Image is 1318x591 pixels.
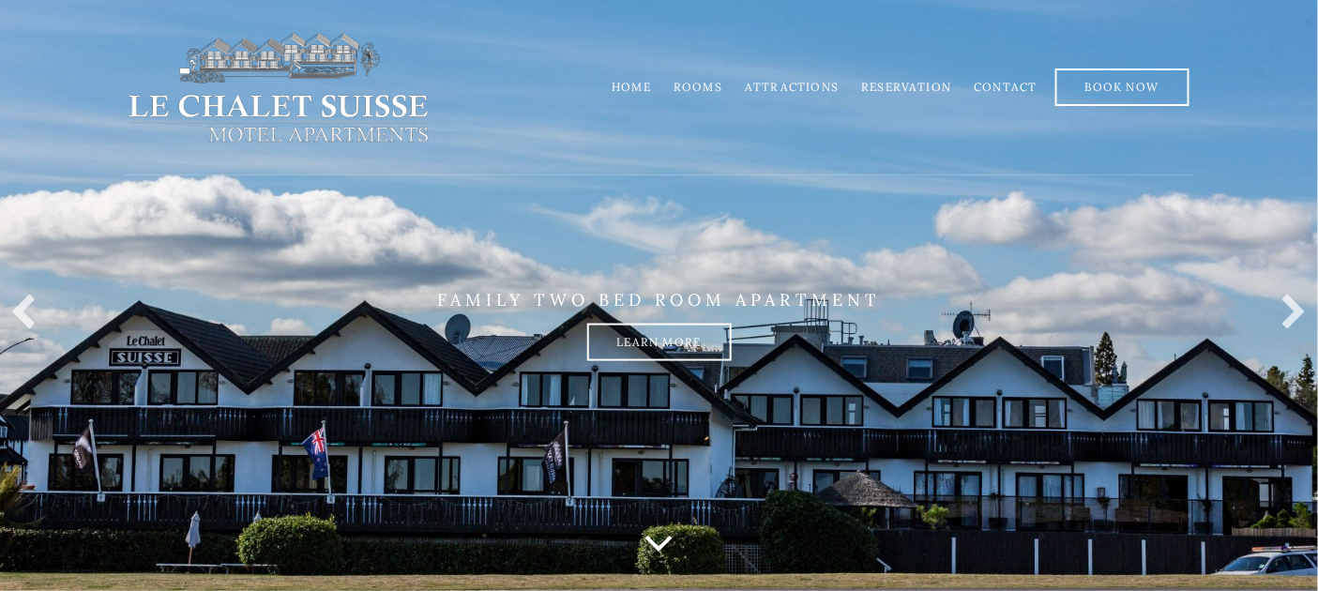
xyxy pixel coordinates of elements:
a: Attractions [745,80,839,94]
a: Book Now [1055,68,1189,106]
a: Home [612,80,651,94]
a: Rooms [674,80,722,94]
a: Reservation [861,80,951,94]
img: lechaletsuisse [125,31,432,144]
a: Contact [974,80,1037,94]
p: FAMILY TWO BED ROOM APARTMENT [125,289,1194,310]
a: Learn more [587,324,732,361]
